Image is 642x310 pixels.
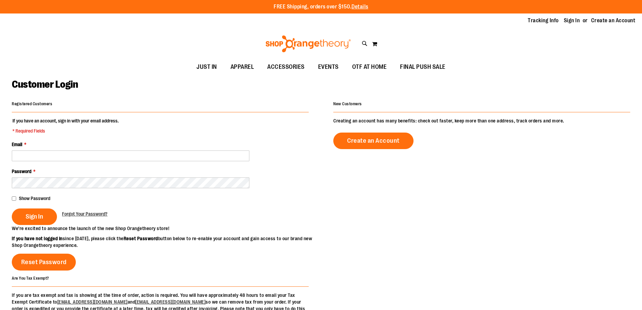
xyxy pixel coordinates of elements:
[347,137,400,144] span: Create an Account
[26,213,43,220] span: Sign In
[135,299,206,305] a: [EMAIL_ADDRESS][DOMAIN_NAME]
[12,225,321,232] p: We’re excited to announce the launch of the new Shop Orangetheory store!
[345,59,394,75] a: OTF AT HOME
[124,236,158,241] strong: Reset Password
[267,59,305,75] span: ACCESSORIES
[265,35,352,52] img: Shop Orangetheory
[62,211,108,217] span: Forgot Your Password?
[12,235,321,249] p: since [DATE], please click the button below to re-enable your account and gain access to our bran...
[352,59,387,75] span: OTF AT HOME
[261,59,311,75] a: ACCESSORIES
[393,59,452,75] a: FINAL PUSH SALE
[62,210,108,217] a: Forgot Your Password?
[333,102,362,106] strong: New Customers
[351,4,368,10] a: Details
[12,208,57,225] button: Sign In
[224,59,261,75] a: APPAREL
[333,133,414,149] a: Create an Account
[12,254,76,271] a: Reset Password
[12,102,52,106] strong: Registered Customers
[57,299,128,305] a: [EMAIL_ADDRESS][DOMAIN_NAME]
[196,59,217,75] span: JUST IN
[591,17,636,24] a: Create an Account
[311,59,345,75] a: EVENTS
[19,196,50,201] span: Show Password
[12,142,22,147] span: Email
[12,169,31,174] span: Password
[400,59,446,75] span: FINAL PUSH SALE
[231,59,254,75] span: APPAREL
[318,59,339,75] span: EVENTS
[333,117,630,124] p: Creating an account has many benefits: check out faster, keep more than one address, track orders...
[12,236,63,241] strong: If you have not logged in
[564,17,580,24] a: Sign In
[12,276,49,280] strong: Are You Tax Exempt?
[12,128,119,134] span: * Required Fields
[274,3,368,11] p: FREE Shipping, orders over $150.
[12,117,119,134] legend: If you have an account, sign in with your email address.
[528,17,559,24] a: Tracking Info
[12,79,78,90] span: Customer Login
[21,258,67,266] span: Reset Password
[190,59,224,75] a: JUST IN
